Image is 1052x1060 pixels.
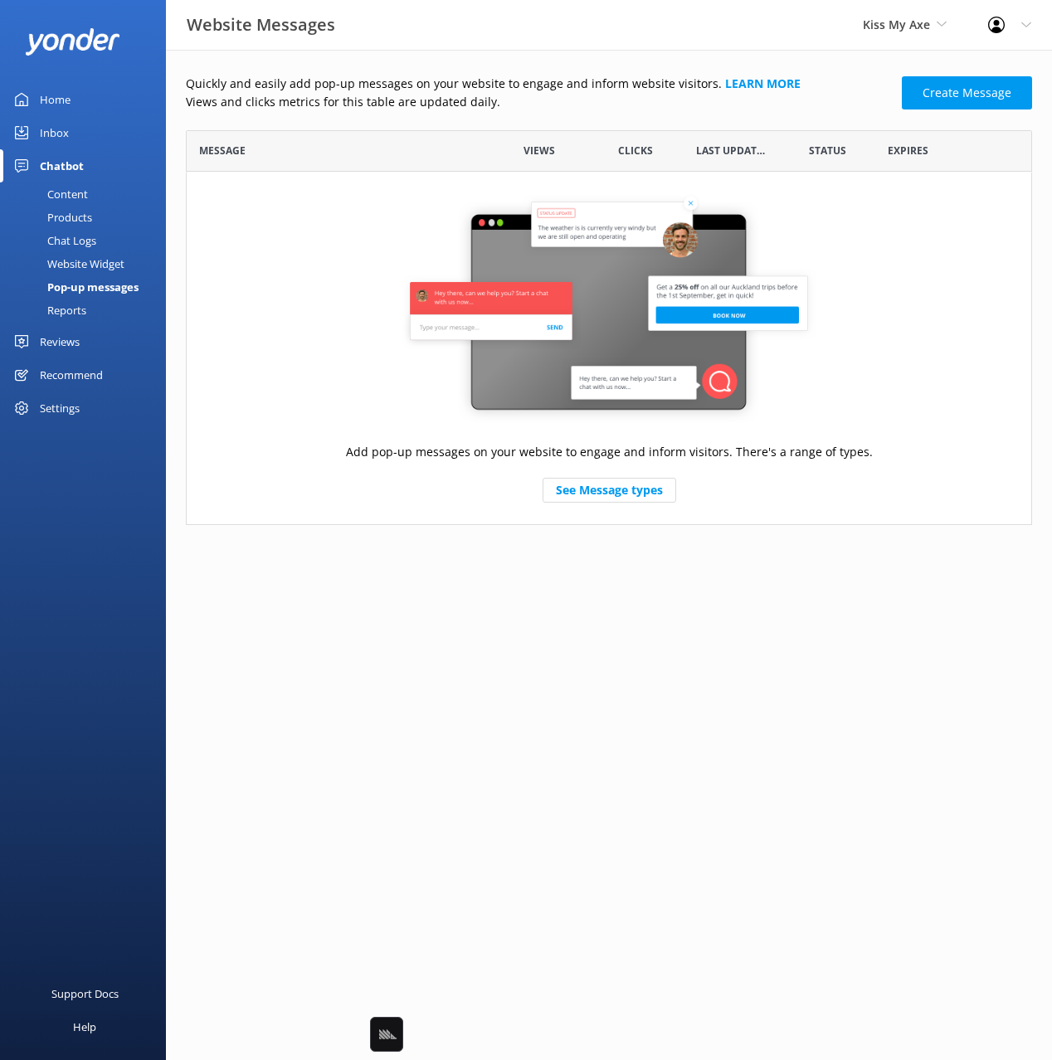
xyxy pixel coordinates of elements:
[40,358,103,391] div: Recommend
[186,172,1032,524] div: grid
[10,299,166,322] a: Reports
[25,28,120,56] img: yonder-white-logo.png
[40,116,69,149] div: Inbox
[40,391,80,425] div: Settings
[10,229,166,252] a: Chat Logs
[10,252,124,275] div: Website Widget
[863,17,930,32] span: Kiss My Axe
[10,229,96,252] div: Chat Logs
[40,83,71,116] div: Home
[402,192,816,425] img: website-message-default
[10,252,166,275] a: Website Widget
[199,143,246,158] span: Message
[40,325,80,358] div: Reviews
[10,206,92,229] div: Products
[10,182,166,206] a: Content
[809,143,846,158] span: Status
[524,143,555,158] span: Views
[10,299,86,322] div: Reports
[186,93,892,111] p: Views and clicks metrics for this table are updated daily.
[10,275,166,299] a: Pop-up messages
[346,443,873,461] p: Add pop-up messages on your website to engage and inform visitors. There's a range of types.
[725,75,801,91] a: Learn more
[902,76,1032,109] a: Create Message
[618,143,653,158] span: Clicks
[73,1010,96,1043] div: Help
[186,75,892,93] p: Quickly and easily add pop-up messages on your website to engage and inform website visitors.
[888,143,928,158] span: Expires
[10,206,166,229] a: Products
[10,182,88,206] div: Content
[696,143,767,158] span: Last updated
[543,478,676,503] a: See Message types
[51,977,119,1010] div: Support Docs
[187,12,335,38] h3: Website Messages
[40,149,84,182] div: Chatbot
[10,275,139,299] div: Pop-up messages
